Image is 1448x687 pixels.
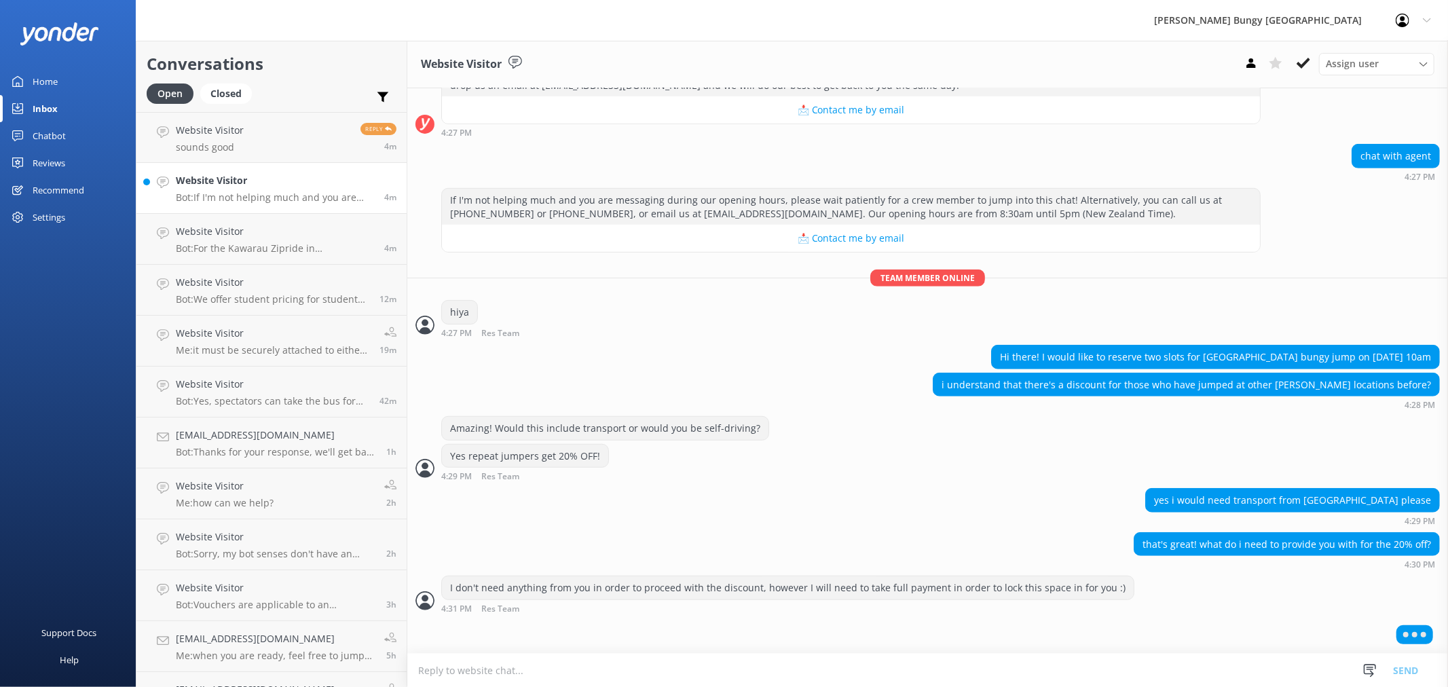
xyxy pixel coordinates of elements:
h4: Website Visitor [176,377,369,392]
strong: 4:30 PM [1405,561,1435,569]
span: 04:27pm 18-Aug-2025 (UTC +12:00) Pacific/Auckland [384,242,396,254]
div: Chatbot [33,122,66,149]
a: Website Visitorsounds goodReply4m [136,112,407,163]
p: Bot: Yes, spectators can take the bus for free to our [GEOGRAPHIC_DATA] location to support the j... [176,395,369,407]
p: Bot: Sorry, my bot senses don't have an answer for that, please try and rephrase your question, I... [176,548,376,560]
div: Settings [33,204,65,231]
h4: Website Visitor [176,275,369,290]
a: Website VisitorMe:how can we help?2h [136,468,407,519]
p: Bot: We offer student pricing for students studying in domestic NZ institutions only. For proof, ... [176,293,369,305]
a: Open [147,86,200,100]
div: Support Docs [42,619,97,646]
div: 04:30pm 18-Aug-2025 (UTC +12:00) Pacific/Auckland [1134,559,1440,569]
a: Website VisitorMe:it must be securely attached to either hand or chest19m [136,316,407,367]
div: Closed [200,83,252,104]
strong: 4:31 PM [441,605,472,614]
h4: Website Visitor [176,530,376,544]
div: 04:29pm 18-Aug-2025 (UTC +12:00) Pacific/Auckland [1145,516,1440,525]
div: I don't need anything from you in order to proceed with the discount, however I will need to take... [442,576,1134,599]
h3: Website Visitor [421,56,502,73]
h4: Website Visitor [176,326,369,341]
button: 📩 Contact me by email [442,96,1260,124]
div: that's great! what do i need to provide you with for the 20% off? [1134,533,1439,556]
div: yes i would need transport from [GEOGRAPHIC_DATA] please [1146,489,1439,512]
span: 02:08pm 18-Aug-2025 (UTC +12:00) Pacific/Auckland [386,497,396,508]
span: 04:27pm 18-Aug-2025 (UTC +12:00) Pacific/Auckland [384,141,396,152]
h4: Website Visitor [176,479,274,494]
div: Yes repeat jumpers get 20% OFF! [442,445,608,468]
a: Closed [200,86,259,100]
a: Website VisitorBot:Yes, spectators can take the bus for free to our [GEOGRAPHIC_DATA] location to... [136,367,407,417]
div: Hi there! I would like to reserve two slots for [GEOGRAPHIC_DATA] bungy jump on [DATE] 10am [992,346,1439,369]
strong: 4:27 PM [441,329,472,338]
span: 01:18pm 18-Aug-2025 (UTC +12:00) Pacific/Auckland [386,599,396,610]
div: Help [60,646,79,673]
a: Website VisitorBot:For the Kawarau Zipride in [GEOGRAPHIC_DATA], only photos are included, not vi... [136,214,407,265]
h4: Website Visitor [176,224,374,239]
h2: Conversations [147,51,396,77]
div: 04:27pm 18-Aug-2025 (UTC +12:00) Pacific/Auckland [441,328,563,338]
h4: [EMAIL_ADDRESS][DOMAIN_NAME] [176,428,376,443]
strong: 4:27 PM [1405,173,1435,181]
strong: 4:29 PM [441,472,472,481]
span: 11:05am 18-Aug-2025 (UTC +12:00) Pacific/Auckland [386,650,396,661]
p: Bot: Thanks for your response, we'll get back to you as soon as we can during opening hours. [176,446,376,458]
div: 04:29pm 18-Aug-2025 (UTC +12:00) Pacific/Auckland [441,471,609,481]
div: Inbox [33,95,58,122]
div: Reviews [33,149,65,177]
p: Bot: Vouchers are applicable to an individual and cannot be shared between more people. You would... [176,599,376,611]
span: 03:49pm 18-Aug-2025 (UTC +12:00) Pacific/Auckland [379,395,396,407]
h4: Website Visitor [176,580,376,595]
a: [EMAIL_ADDRESS][DOMAIN_NAME]Bot:Thanks for your response, we'll get back to you as soon as we can... [136,417,407,468]
a: Website VisitorBot:Vouchers are applicable to an individual and cannot be shared between more peo... [136,570,407,621]
span: 04:12pm 18-Aug-2025 (UTC +12:00) Pacific/Auckland [379,344,396,356]
div: Amazing! Would this include transport or would you be self-driving? [442,417,768,440]
div: 04:27pm 18-Aug-2025 (UTC +12:00) Pacific/Auckland [1352,172,1440,181]
span: Res Team [481,329,519,338]
strong: 4:28 PM [1405,401,1435,409]
div: 04:31pm 18-Aug-2025 (UTC +12:00) Pacific/Auckland [441,604,1134,614]
strong: 4:27 PM [441,129,472,137]
span: 02:48pm 18-Aug-2025 (UTC +12:00) Pacific/Auckland [386,446,396,458]
div: chat with agent [1352,145,1439,168]
div: 04:27pm 18-Aug-2025 (UTC +12:00) Pacific/Auckland [441,128,1261,137]
h4: Website Visitor [176,123,244,138]
strong: 4:29 PM [1405,517,1435,525]
a: Website VisitorBot:Sorry, my bot senses don't have an answer for that, please try and rephrase yo... [136,519,407,570]
span: 04:19pm 18-Aug-2025 (UTC +12:00) Pacific/Auckland [379,293,396,305]
div: 04:28pm 18-Aug-2025 (UTC +12:00) Pacific/Auckland [933,400,1440,409]
a: Website VisitorBot:We offer student pricing for students studying in domestic NZ institutions onl... [136,265,407,316]
span: 04:27pm 18-Aug-2025 (UTC +12:00) Pacific/Auckland [384,191,396,203]
a: Website VisitorBot:If I'm not helping much and you are messaging during our opening hours, please... [136,163,407,214]
span: Res Team [481,472,519,481]
p: sounds good [176,141,244,153]
p: Me: when you are ready, feel free to jump back on the chat (not email) between 8:30am-5pm NZT, we... [176,650,374,662]
div: Home [33,68,58,95]
img: yonder-white-logo.png [20,22,98,45]
span: Reply [360,123,396,135]
span: Assign user [1326,56,1379,71]
span: Team member online [870,270,985,286]
span: Res Team [481,605,519,614]
div: Assign User [1319,53,1434,75]
div: hiya [442,301,477,324]
p: Me: it must be securely attached to either hand or chest [176,344,369,356]
div: If I'm not helping much and you are messaging during our opening hours, please wait patiently for... [442,189,1260,225]
h4: Website Visitor [176,173,374,188]
div: Open [147,83,193,104]
a: [EMAIL_ADDRESS][DOMAIN_NAME]Me:when you are ready, feel free to jump back on the chat (not email)... [136,621,407,672]
div: Recommend [33,177,84,204]
p: Bot: If I'm not helping much and you are messaging during our opening hours, please wait patientl... [176,191,374,204]
div: i understand that there's a discount for those who have jumped at other [PERSON_NAME] locations b... [933,373,1439,396]
button: 📩 Contact me by email [442,225,1260,252]
h4: [EMAIL_ADDRESS][DOMAIN_NAME] [176,631,374,646]
span: 01:43pm 18-Aug-2025 (UTC +12:00) Pacific/Auckland [386,548,396,559]
p: Bot: For the Kawarau Zipride in [GEOGRAPHIC_DATA], only photos are included, not videos. If you h... [176,242,374,255]
p: Me: how can we help? [176,497,274,509]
